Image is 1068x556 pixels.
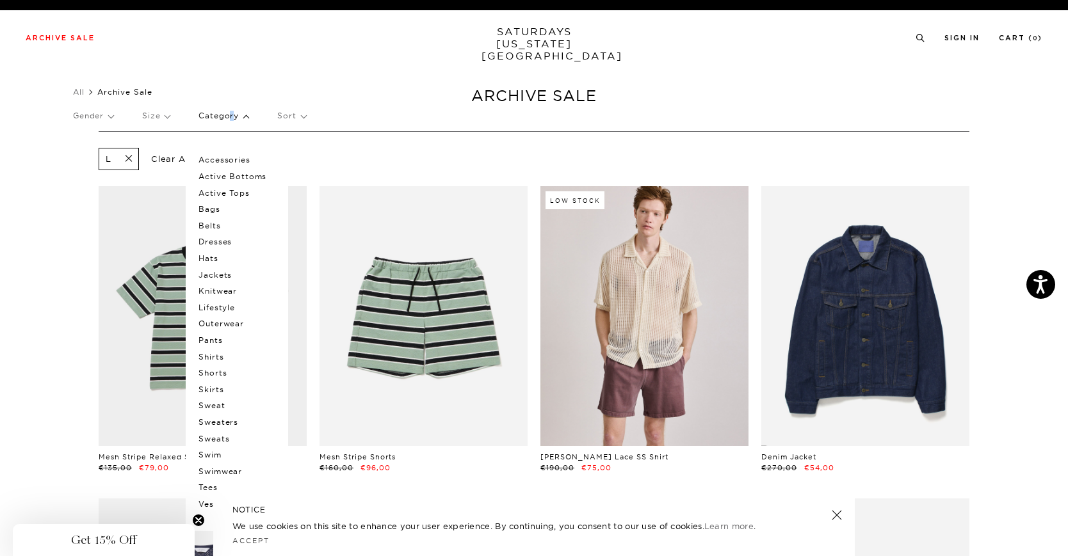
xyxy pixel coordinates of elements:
p: Hats [198,250,275,267]
a: Denim Jacket [761,452,816,461]
p: Swimwear [198,463,275,480]
span: €54,00 [804,463,834,472]
span: €160,00 [320,463,353,472]
div: Low Stock [546,191,604,209]
p: Belts [198,218,275,234]
p: Sweat [198,397,275,414]
a: Cart (0) [999,35,1042,42]
p: Active Bottoms [198,168,275,185]
a: Mesh Stripe Relaxed SS Tee [99,452,212,461]
p: Sweats [198,431,275,447]
p: Jackets [198,267,275,283]
span: Archive Sale [97,87,152,97]
h5: NOTICE [232,504,836,516]
p: Lifestyle [198,299,275,316]
div: Get 15% OffClose teaser [13,524,195,556]
a: Accept [232,536,270,545]
p: Sort [277,101,305,131]
p: Bags [198,201,275,218]
a: Archive Sale [26,35,95,42]
small: 0 [1033,36,1038,42]
p: We use cookies on this site to enhance your user experience. By continuing, you consent to our us... [232,520,790,532]
p: Active Tops [198,185,275,202]
p: Shirts [198,349,275,365]
a: SATURDAYS[US_STATE][GEOGRAPHIC_DATA] [481,26,587,62]
p: Accessories [198,152,275,168]
span: €79,00 [139,463,169,472]
a: Learn more [704,521,754,531]
p: L [106,154,111,164]
button: Close teaser [192,514,205,527]
p: Outerwear [198,315,275,332]
p: Skirts [198,381,275,398]
p: Category [198,101,248,131]
a: All [73,87,85,97]
span: €270,00 [761,463,797,472]
p: Swim [198,447,275,463]
p: Tees [198,479,275,496]
span: €190,00 [540,463,574,472]
p: Sweaters [198,414,275,431]
span: €96,00 [360,463,391,472]
p: Pants [198,332,275,349]
span: €75,00 [581,463,611,472]
span: €135,00 [99,463,132,472]
a: Mesh Stripe Shorts [320,452,396,461]
p: Knitwear [198,283,275,299]
span: Get 15% Off [71,532,136,548]
p: Dresses [198,234,275,250]
p: Gender [73,101,113,131]
p: Shorts [198,365,275,381]
p: Clear All [145,148,211,170]
a: Sign In [944,35,980,42]
a: [PERSON_NAME] Lace SS Shirt [540,452,668,461]
p: Size [142,101,170,131]
p: Vests [198,496,275,512]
